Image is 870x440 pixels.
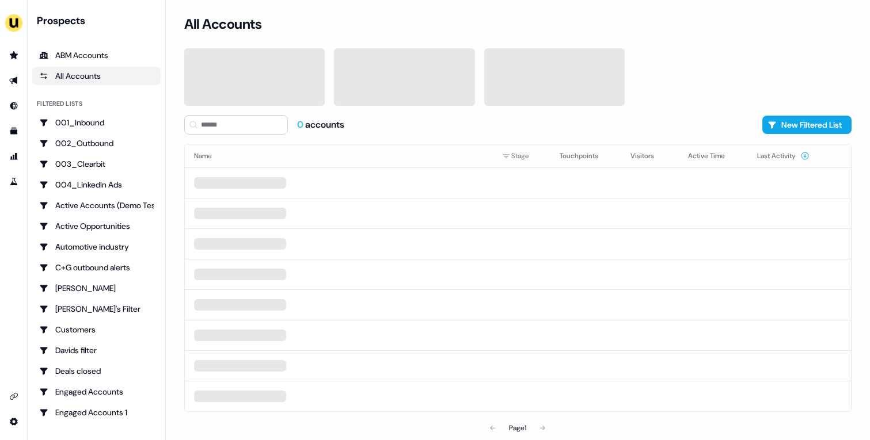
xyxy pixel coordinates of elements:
a: Go to integrations [5,387,23,405]
button: Active Time [688,146,739,166]
a: Go to 001_Inbound [32,113,161,132]
a: Go to Active Accounts (Demo Test) [32,196,161,215]
a: Go to Davids filter [32,341,161,359]
a: Go to 003_Clearbit [32,155,161,173]
a: Go to attribution [5,147,23,166]
th: Name [185,144,493,167]
div: Engaged Accounts 1 [39,407,154,418]
a: Go to Customers [32,320,161,339]
a: Go to Automotive industry [32,238,161,256]
div: 004_LinkedIn Ads [39,179,154,190]
div: 001_Inbound [39,117,154,128]
div: accounts [297,118,344,131]
div: 002_Outbound [39,137,154,149]
a: Go to integrations [5,412,23,431]
a: Go to Deals closed [32,362,161,380]
div: Engaged Accounts [39,386,154,397]
h3: All Accounts [184,16,261,33]
a: Go to C+G outbound alerts [32,258,161,277]
div: All Accounts [39,70,154,82]
div: Deals closed [39,365,154,377]
a: Go to prospects [5,46,23,64]
button: Last Activity [757,146,810,166]
a: Go to Charlotte Stone [32,279,161,297]
div: Filtered lists [37,99,82,109]
a: All accounts [32,67,161,85]
a: Go to experiments [5,173,23,191]
button: Touchpoints [560,146,612,166]
div: Automotive industry [39,241,154,252]
a: Go to Engaged Accounts [32,382,161,401]
div: 003_Clearbit [39,158,154,170]
div: Active Opportunities [39,220,154,232]
a: Go to 002_Outbound [32,134,161,152]
div: [PERSON_NAME]'s Filter [39,303,154,315]
div: Prospects [37,14,161,28]
a: Go to Inbound [5,97,23,115]
div: C+G outbound alerts [39,262,154,273]
a: Go to templates [5,122,23,140]
div: [PERSON_NAME] [39,282,154,294]
a: Go to Charlotte's Filter [32,300,161,318]
div: Stage [502,150,541,162]
a: Go to 004_LinkedIn Ads [32,175,161,194]
a: Go to Engaged Accounts 1 [32,403,161,422]
span: 0 [297,118,305,131]
div: Davids filter [39,345,154,356]
a: Go to Active Opportunities [32,217,161,235]
button: Visitors [630,146,668,166]
a: Go to outbound experience [5,71,23,90]
div: Active Accounts (Demo Test) [39,200,154,211]
div: ABM Accounts [39,49,154,61]
button: New Filtered List [762,116,852,134]
a: ABM Accounts [32,46,161,64]
div: Customers [39,324,154,335]
div: Page 1 [509,422,526,434]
